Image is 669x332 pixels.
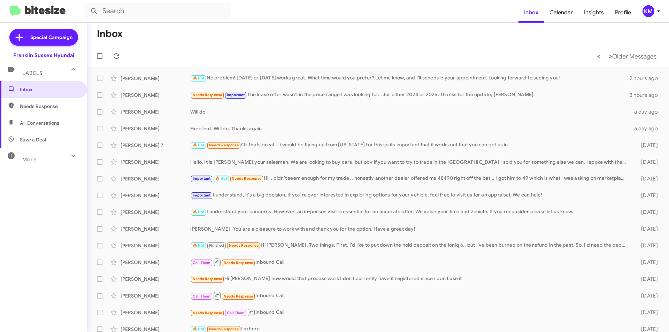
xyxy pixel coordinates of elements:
[630,125,663,132] div: a day ago
[190,141,630,149] div: Ok thats great... i would be flying up from [US_STATE] for this so its important that it works ou...
[20,136,46,143] span: Save a Deal
[593,49,661,63] nav: Page navigation example
[630,192,663,199] div: [DATE]
[518,2,544,23] a: Inbox
[121,309,190,316] div: [PERSON_NAME]
[227,311,245,315] span: Call Them
[215,176,227,181] span: 🔥 Hot
[637,5,661,17] button: KM
[544,2,578,23] a: Calendar
[232,176,261,181] span: Needs Response
[193,311,222,315] span: Needs Response
[121,159,190,165] div: [PERSON_NAME]
[578,2,609,23] a: Insights
[84,3,231,20] input: Search
[630,242,663,249] div: [DATE]
[121,75,190,82] div: [PERSON_NAME]
[630,225,663,232] div: [DATE]
[608,52,612,61] span: »
[193,93,222,97] span: Needs Response
[193,277,222,281] span: Needs Response
[190,225,630,232] div: [PERSON_NAME], You are a pleasure to work with and thank you for the option. Have a great day!
[190,91,630,99] div: The lease offer wasn't in the price range I was looking for....for either 2024 or 2025. Thanks fo...
[190,74,630,82] div: No problem! [DATE] or [DATE] works great. What time would you prefer? Let me know, and I’ll sched...
[121,259,190,266] div: [PERSON_NAME]
[227,93,245,97] span: Important
[190,308,630,317] div: Inbound Call
[193,176,211,181] span: Important
[97,28,123,39] h1: Inbox
[20,119,59,126] span: All Conversations
[190,208,630,216] div: I understand your concerns. However, an in-person visit is essential for an accurate offer. We va...
[193,210,205,214] span: 🔥 Hot
[121,276,190,283] div: [PERSON_NAME]
[630,209,663,216] div: [DATE]
[630,75,663,82] div: 2 hours ago
[224,261,253,265] span: Needs Response
[121,108,190,115] div: [PERSON_NAME]
[190,125,630,132] div: Excellent. Will do. Thanks again.
[30,34,72,41] span: Special Campaign
[630,175,663,182] div: [DATE]
[121,92,190,99] div: [PERSON_NAME]
[209,327,239,331] span: Needs Response
[9,29,78,46] a: Special Campaign
[190,108,630,115] div: Will do
[209,243,224,248] span: Finished
[630,276,663,283] div: [DATE]
[229,243,259,248] span: Needs Response
[604,49,661,63] button: Next
[193,294,211,299] span: Call Them
[630,159,663,165] div: [DATE]
[193,143,205,147] span: 🔥 Hot
[190,159,630,165] div: Hello. It is [PERSON_NAME] your salesman. We are looking to buy cars, but obv if you want to try ...
[609,2,637,23] a: Profile
[121,292,190,299] div: [PERSON_NAME]
[193,243,205,248] span: 🔥 Hot
[121,192,190,199] div: [PERSON_NAME]
[597,52,600,61] span: «
[190,241,630,249] div: Hi [PERSON_NAME]. Two things. First, I'd like to put down the hold deposit on the Ioniq 6., but I...
[190,258,630,267] div: Inbound Call
[20,86,79,93] span: Inbox
[630,108,663,115] div: a day ago
[612,53,656,60] span: Older Messages
[630,142,663,149] div: [DATE]
[121,242,190,249] div: [PERSON_NAME]
[22,156,37,163] span: More
[193,193,211,198] span: Important
[13,52,74,59] div: Franklin Sussex Hyundai
[224,294,253,299] span: Needs Response
[643,5,654,17] div: KM
[22,70,43,76] span: Labels
[193,76,205,80] span: 🔥 Hot
[121,175,190,182] div: [PERSON_NAME]
[630,309,663,316] div: [DATE]
[592,49,605,63] button: Previous
[630,92,663,99] div: 3 hours ago
[193,261,211,265] span: Call Them
[190,175,630,183] div: Hi .. didn't seem enough for my trade .. honestly another dealer offered me 48490 right off the b...
[193,327,205,331] span: 🔥 Hot
[121,142,190,149] div: [PERSON_NAME] ?
[121,209,190,216] div: [PERSON_NAME]
[121,225,190,232] div: [PERSON_NAME]
[121,125,190,132] div: [PERSON_NAME]
[190,191,630,199] div: I understand, it's a big decision. If you're ever interested in exploring options for your vehicl...
[20,103,79,110] span: Needs Response
[209,143,239,147] span: Needs Response
[190,291,630,300] div: Inbound Call
[190,275,630,283] div: Hi [PERSON_NAME] how would that process work I don't currently have it registered since I don't u...
[630,292,663,299] div: [DATE]
[630,259,663,266] div: [DATE]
